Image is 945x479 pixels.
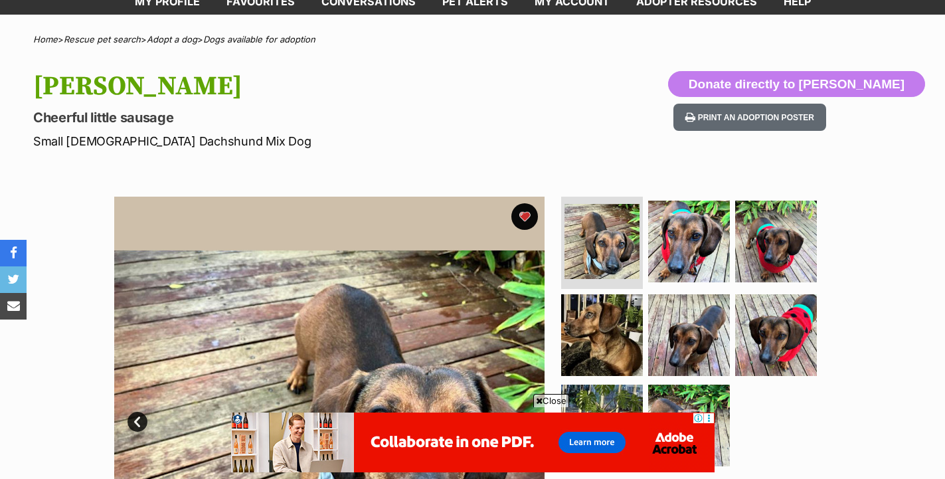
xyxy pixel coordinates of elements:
a: Adopt a dog [147,34,197,45]
p: Small [DEMOGRAPHIC_DATA] Dachshund Mix Dog [33,132,576,150]
p: Cheerful little sausage [33,108,576,127]
iframe: Advertisement [231,413,715,472]
img: Photo of Frankie Silvanus [561,294,643,376]
button: favourite [511,203,538,230]
img: Photo of Frankie Silvanus [735,294,817,376]
img: Photo of Frankie Silvanus [648,294,730,376]
a: Home [33,34,58,45]
a: Prev [128,412,147,432]
img: Photo of Frankie Silvanus [735,201,817,282]
span: Close [533,394,569,407]
img: Photo of Frankie Silvanus [648,385,730,466]
a: Rescue pet search [64,34,141,45]
h1: [PERSON_NAME] [33,71,576,102]
img: Photo of Frankie Silvanus [564,204,640,279]
img: Photo of Frankie Silvanus [648,201,730,282]
button: Donate directly to [PERSON_NAME] [668,71,925,98]
a: Dogs available for adoption [203,34,315,45]
img: Photo of Frankie Silvanus [561,385,643,466]
button: Print an adoption poster [673,104,826,131]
